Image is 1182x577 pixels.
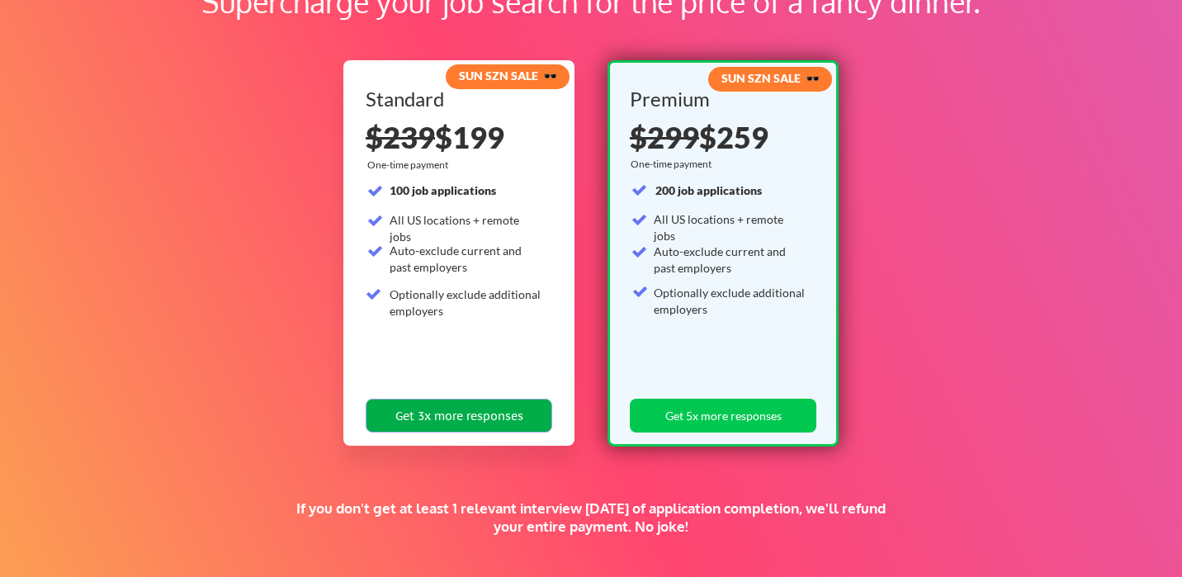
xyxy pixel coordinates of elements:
[390,286,542,319] div: Optionally exclude additional employers
[655,183,762,197] strong: 200 job applications
[654,211,806,244] div: All US locations + remote jobs
[366,119,435,155] s: $239
[630,119,699,155] s: $299
[459,69,557,83] strong: SUN SZN SALE 🕶️
[654,285,806,317] div: Optionally exclude additional employers
[630,89,811,109] div: Premium
[367,158,453,172] div: One-time payment
[286,499,896,536] div: If you don't get at least 1 relevant interview [DATE] of application completion, we'll refund you...
[654,244,806,276] div: Auto-exclude current and past employers
[390,183,496,197] strong: 100 job applications
[721,71,820,85] strong: SUN SZN SALE 🕶️
[366,122,552,152] div: $199
[366,399,552,433] button: Get 3x more responses
[630,122,811,152] div: $259
[390,243,542,275] div: Auto-exclude current and past employers
[630,399,816,433] button: Get 5x more responses
[631,158,716,171] div: One-time payment
[390,212,542,244] div: All US locations + remote jobs
[366,89,546,109] div: Standard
